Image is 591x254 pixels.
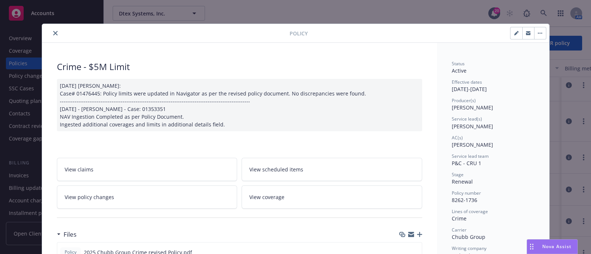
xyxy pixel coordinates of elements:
div: [DATE] - [DATE] [452,79,534,93]
span: Status [452,60,465,67]
button: close [51,29,60,38]
span: Carrier [452,227,467,233]
span: P&C - CRU 1 [452,160,481,167]
a: View claims [57,158,238,181]
span: View scheduled items [249,166,303,173]
span: Nova Assist [542,243,571,250]
span: Effective dates [452,79,482,85]
span: Service lead team [452,153,489,159]
span: View policy changes [65,193,114,201]
div: Crime - $5M Limit [57,60,422,73]
span: View coverage [249,193,284,201]
span: AC(s) [452,135,463,141]
a: View scheduled items [242,158,422,181]
a: View policy changes [57,185,238,209]
span: Chubb Group [452,233,485,240]
span: Policy number [452,190,481,196]
div: Drag to move [527,240,536,254]
span: View claims [65,166,93,173]
div: [DATE] [PERSON_NAME]: Case# 01476445: Policy limits were updated in Navigator as per the revised ... [57,79,422,131]
span: 8262-1736 [452,196,477,203]
span: Crime [452,215,467,222]
span: Lines of coverage [452,208,488,215]
h3: Files [64,230,76,239]
span: Renewal [452,178,473,185]
span: Active [452,67,467,74]
span: [PERSON_NAME] [452,104,493,111]
span: [PERSON_NAME] [452,123,493,130]
span: Stage [452,171,464,178]
a: View coverage [242,185,422,209]
div: Files [57,230,76,239]
span: Policy [290,29,308,37]
span: Writing company [452,245,486,251]
span: Service lead(s) [452,116,482,122]
button: Nova Assist [527,239,578,254]
span: Producer(s) [452,97,476,104]
span: [PERSON_NAME] [452,141,493,148]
